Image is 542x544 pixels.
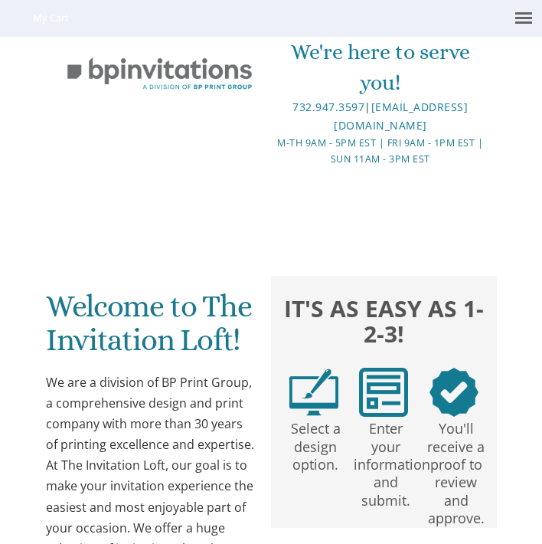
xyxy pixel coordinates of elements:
p: Select a design option. [284,417,348,474]
img: step1.png [289,368,338,417]
img: step2.png [359,368,408,417]
div: M-Th 9am - 5pm EST | Fri 9am - 1pm EST | Sun 11am - 3pm EST [272,135,488,168]
h1: Welcome to The Invitation Loft! [46,290,256,369]
a: 732.947.3597 [292,100,364,114]
img: step3.png [429,368,478,417]
img: BP Invitation Loft [53,48,266,100]
p: You'll receive a proof to review and approve. [424,417,488,528]
div: | [272,98,488,135]
h2: It's as easy as 1-2-3! [279,293,489,348]
p: Enter your information and submit. [354,417,418,510]
div: We're here to serve you! [272,37,488,98]
a: [EMAIL_ADDRESS][DOMAIN_NAME] [334,100,468,133]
